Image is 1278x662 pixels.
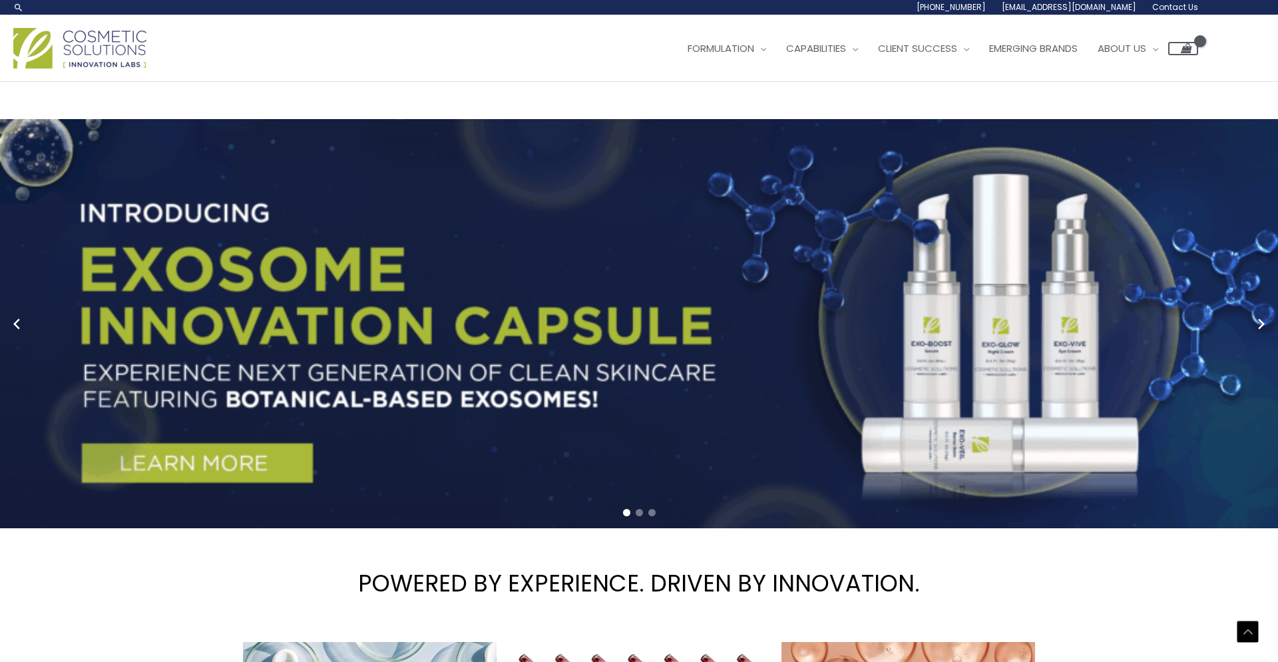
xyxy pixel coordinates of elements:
span: Capabilities [786,41,846,55]
span: Go to slide 2 [636,509,643,516]
span: Client Success [878,41,957,55]
span: [EMAIL_ADDRESS][DOMAIN_NAME] [1002,1,1136,13]
span: Emerging Brands [989,41,1078,55]
a: Search icon link [13,2,24,13]
span: [PHONE_NUMBER] [917,1,986,13]
a: Formulation [678,29,776,69]
a: Emerging Brands [979,29,1088,69]
a: View Shopping Cart, empty [1168,42,1198,55]
span: Go to slide 1 [623,509,630,516]
img: Cosmetic Solutions Logo [13,28,146,69]
span: Contact Us [1152,1,1198,13]
nav: Site Navigation [668,29,1198,69]
span: Go to slide 3 [648,509,656,516]
button: Previous slide [7,314,27,334]
a: About Us [1088,29,1168,69]
span: About Us [1098,41,1146,55]
a: Capabilities [776,29,868,69]
span: Formulation [688,41,754,55]
a: Client Success [868,29,979,69]
button: Next slide [1251,314,1271,334]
